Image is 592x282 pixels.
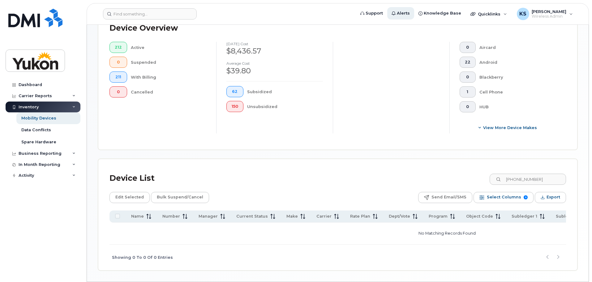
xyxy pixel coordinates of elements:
span: Program [429,214,448,219]
span: Bulk Suspend/Cancel [157,193,203,202]
span: Manager [199,214,218,219]
span: Carrier [316,214,332,219]
span: Send Email/SMS [431,193,466,202]
span: Export [547,193,560,202]
button: 0 [109,57,127,68]
div: Subsidized [247,86,323,97]
div: Active [131,42,207,53]
button: 212 [109,42,127,53]
span: Subledger 2 [556,214,583,219]
span: Alerts [397,10,410,16]
button: 0 [460,72,476,83]
span: Wireless Admin [532,14,566,19]
span: Rate Plan [350,214,370,219]
span: Knowledge Base [424,10,461,16]
div: $8,436.57 [226,46,323,56]
button: View More Device Makes [460,122,556,133]
span: Select Columns [487,193,521,202]
span: 62 [232,89,238,94]
button: 62 [226,86,243,97]
span: 0 [465,104,470,109]
span: Quicklinks [478,11,500,16]
a: Knowledge Base [414,7,465,20]
span: 9 [524,195,528,199]
div: Unsubsidized [247,101,323,112]
button: 0 [460,42,476,53]
button: Bulk Suspend/Cancel [151,192,209,203]
span: Subledger 1 [512,214,537,219]
span: 150 [232,104,238,109]
span: 211 [115,75,122,80]
span: KS [519,10,526,18]
div: Device List [109,170,155,186]
div: Cell Phone [479,86,556,98]
button: Send Email/SMS [418,192,472,203]
span: Showing 0 To 0 Of 0 Entries [112,253,173,262]
input: Search Device List ... [490,174,566,185]
span: 0 [465,45,470,50]
span: 212 [115,45,122,50]
button: 0 [460,101,476,112]
div: $39.80 [226,66,323,76]
button: Edit Selected [109,192,150,203]
span: 0 [115,89,122,94]
h4: Average cost [226,61,323,65]
div: Device Overview [109,20,178,36]
button: Export [535,192,566,203]
span: 0 [115,60,122,65]
div: HUB [479,101,556,112]
span: 1 [465,89,470,94]
span: Make [286,214,298,219]
div: Aircard [479,42,556,53]
span: Current Status [236,214,268,219]
input: Find something... [103,8,197,20]
div: Quicklinks [466,8,511,20]
a: Alerts [387,7,414,20]
div: Suspended [131,57,207,68]
button: 0 [109,86,127,98]
div: Blackberry [479,72,556,83]
span: Object Code [466,214,493,219]
span: Number [162,214,180,219]
span: Dept/Vote [389,214,410,219]
span: 0 [465,75,470,80]
div: Cancelled [131,86,207,98]
button: 22 [460,57,476,68]
button: 211 [109,72,127,83]
button: 1 [460,86,476,98]
span: Support [366,10,383,16]
button: Select Columns 9 [474,192,534,203]
div: With Billing [131,72,207,83]
div: Android [479,57,556,68]
span: 22 [465,60,470,65]
div: Kelly Shafer [513,8,577,20]
span: Edit Selected [115,193,144,202]
span: [PERSON_NAME] [532,9,566,14]
span: View More Device Makes [483,125,537,131]
a: Support [356,7,387,20]
button: 150 [226,101,243,112]
h4: [DATE] cost [226,42,323,46]
span: Name [131,214,144,219]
